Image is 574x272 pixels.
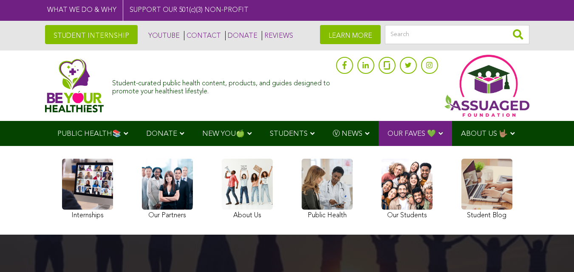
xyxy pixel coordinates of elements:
[461,130,508,137] span: ABOUT US 🤟🏽
[45,59,104,112] img: Assuaged
[146,130,177,137] span: DONATE
[333,130,362,137] span: Ⓥ NEWS
[385,25,529,44] input: Search
[45,25,138,44] a: STUDENT INTERNSHIP
[532,231,574,272] iframe: Chat Widget
[444,55,529,117] img: Assuaged App
[270,130,308,137] span: STUDENTS
[184,31,221,40] a: CONTACT
[57,130,121,137] span: PUBLIC HEALTH📚
[45,121,529,146] div: Navigation Menu
[112,76,331,96] div: Student-curated public health content, products, and guides designed to promote your healthiest l...
[225,31,257,40] a: DONATE
[320,25,381,44] a: LEARN MORE
[202,130,245,137] span: NEW YOU🍏
[262,31,293,40] a: REVIEWS
[146,31,180,40] a: YOUTUBE
[384,61,390,70] img: glassdoor
[387,130,436,137] span: OUR FAVES 💚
